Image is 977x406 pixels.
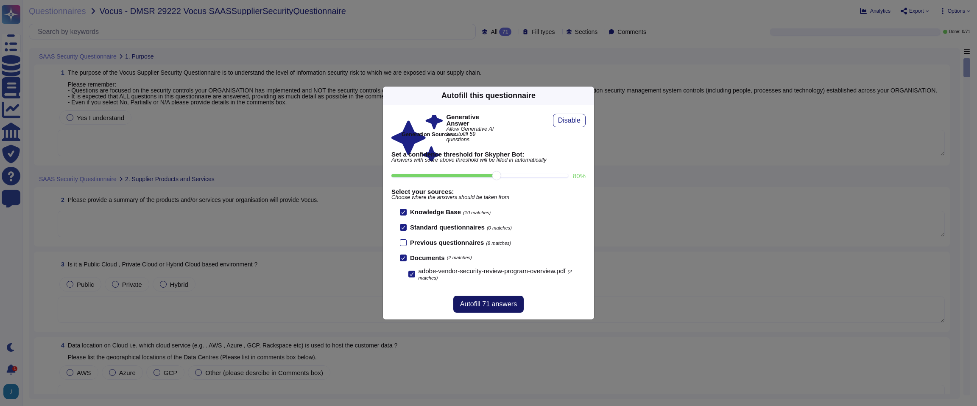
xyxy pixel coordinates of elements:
span: Choose where the answers should be taken from [391,195,586,200]
button: Disable [553,114,586,127]
span: (10 matches) [463,210,491,215]
b: Knowledge Base [410,208,461,216]
span: Answers with score above threshold will be filled in automatically [391,157,586,163]
b: Previous questionnaires [410,239,484,246]
span: adobe-vendor-security-review-program-overview.pdf [419,267,566,274]
b: Documents [410,255,445,261]
b: Generation Sources : [402,131,456,137]
span: Allow Generative AI to autofill 59 questions [446,126,497,143]
span: Autofill 71 answers [460,301,517,308]
span: (2 matches) [447,255,472,260]
span: Disable [558,117,581,124]
b: Standard questionnaires [410,224,485,231]
b: Set a confidence threshold for Skypher Bot: [391,151,586,157]
span: (8 matches) [486,241,511,246]
b: Generative Answer [446,114,497,126]
b: Select your sources: [391,188,586,195]
label: 80 % [573,173,586,179]
div: Autofill this questionnaire [441,90,536,101]
button: Autofill 71 answers [453,296,524,313]
span: (0 matches) [487,225,512,230]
